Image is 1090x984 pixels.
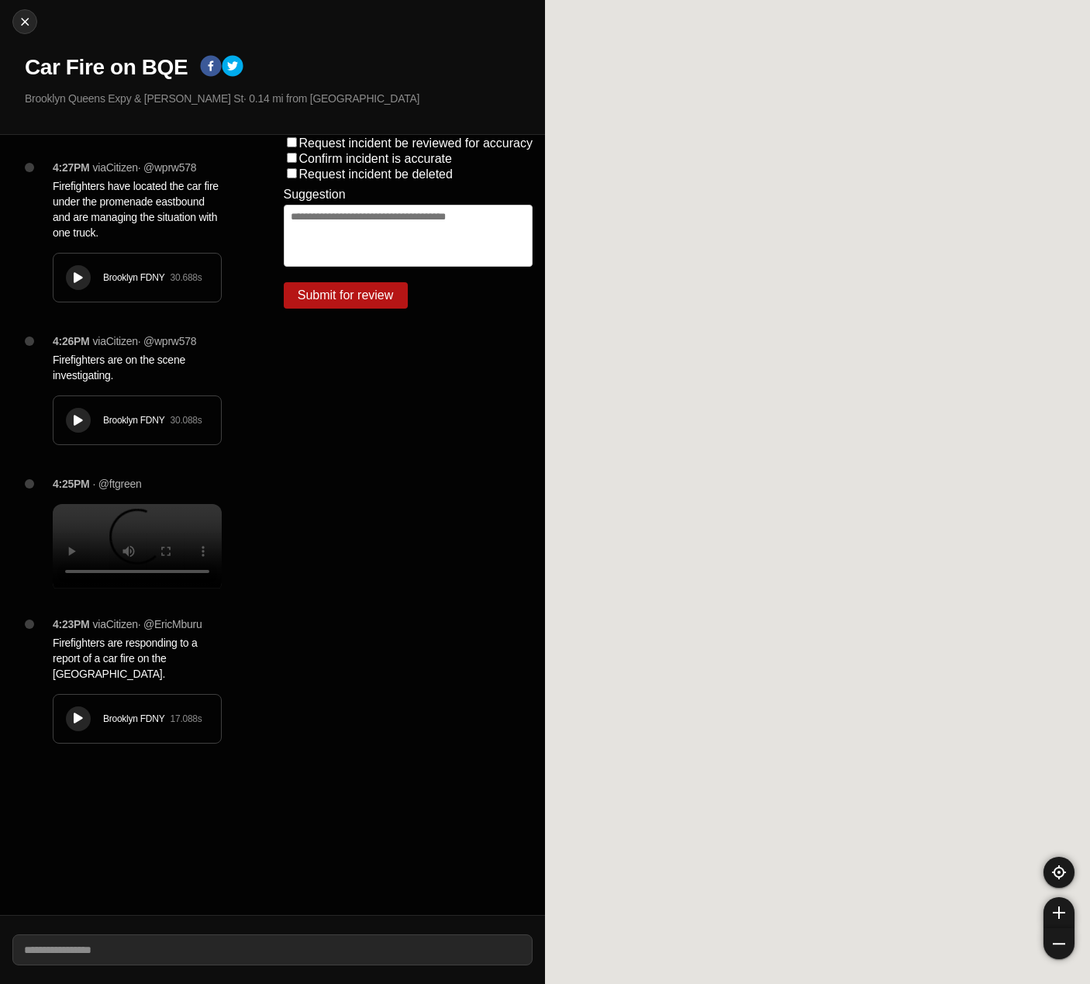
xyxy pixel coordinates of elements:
[299,136,533,150] label: Request incident be reviewed for accuracy
[284,188,346,202] label: Suggestion
[103,271,171,284] div: Brooklyn FDNY
[12,9,37,34] button: cancel
[93,476,142,492] p: · @ftgreen
[53,476,90,492] p: 4:25PM
[53,616,90,632] p: 4:23PM
[1053,906,1065,919] img: zoom-in
[171,713,202,725] div: 17.088 s
[1052,865,1066,879] img: recenter
[284,282,408,309] button: Submit for review
[103,414,171,426] div: Brooklyn FDNY
[299,152,452,165] label: Confirm incident is accurate
[1043,928,1074,959] button: zoom-out
[1053,937,1065,950] img: zoom-out
[53,352,222,383] p: Firefighters are on the scene investigating.
[93,333,197,349] p: via Citizen · @ wprw578
[222,55,243,80] button: twitter
[200,55,222,80] button: facebook
[25,54,188,81] h1: Car Fire on BQE
[25,91,533,106] p: Brooklyn Queens Expy & [PERSON_NAME] St · 0.14 mi from [GEOGRAPHIC_DATA]
[53,178,222,240] p: Firefighters have located the car fire under the promenade eastbound and are managing the situati...
[171,414,202,426] div: 30.088 s
[1043,897,1074,928] button: zoom-in
[17,14,33,29] img: cancel
[299,167,453,181] label: Request incident be deleted
[93,616,202,632] p: via Citizen · @ EricMburu
[103,713,171,725] div: Brooklyn FDNY
[53,160,90,175] p: 4:27PM
[93,160,197,175] p: via Citizen · @ wprw578
[53,333,90,349] p: 4:26PM
[1043,857,1074,888] button: recenter
[171,271,202,284] div: 30.688 s
[53,635,222,682] p: Firefighters are responding to a report of a car fire on the [GEOGRAPHIC_DATA].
